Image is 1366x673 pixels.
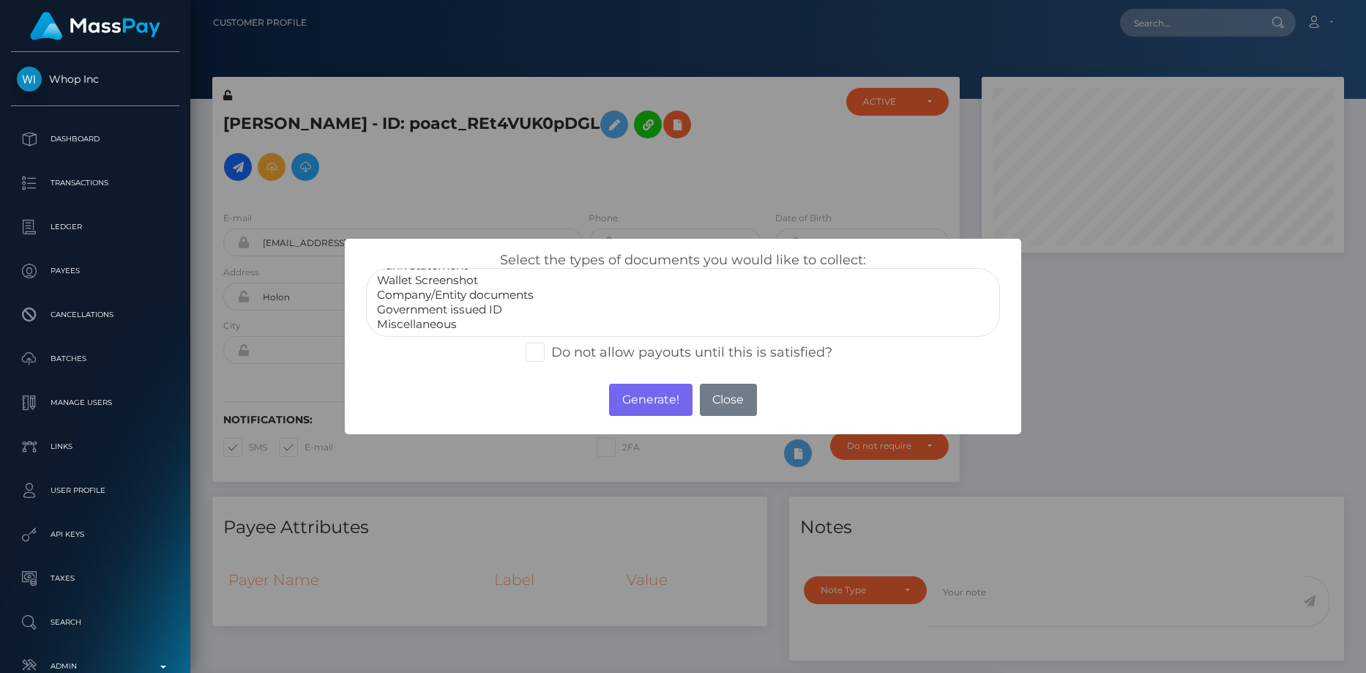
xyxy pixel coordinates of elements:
img: MassPay Logo [30,12,160,40]
p: Manage Users [17,392,173,414]
option: Company/Entity documents [376,288,991,302]
span: Whop Inc [11,72,179,86]
img: Whop Inc [17,67,42,92]
p: Taxes [17,568,173,590]
p: Payees [17,260,173,282]
select: < [366,268,1001,337]
p: API Keys [17,524,173,546]
p: User Profile [17,480,173,502]
button: Close [700,384,757,416]
option: Government issued ID [376,302,991,317]
p: Transactions [17,172,173,194]
p: Ledger [17,216,173,238]
label: Do not allow payouts until this is satisfied? [526,343,832,362]
p: Cancellations [17,304,173,326]
option: Wallet Screenshot [376,273,991,288]
p: Batches [17,348,173,370]
div: Select the types of documents you would like to collect: [355,252,1012,337]
option: Miscellaneous [376,317,991,332]
p: Search [17,611,173,633]
p: Links [17,436,173,458]
button: Generate! [609,384,692,416]
p: Dashboard [17,128,173,150]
